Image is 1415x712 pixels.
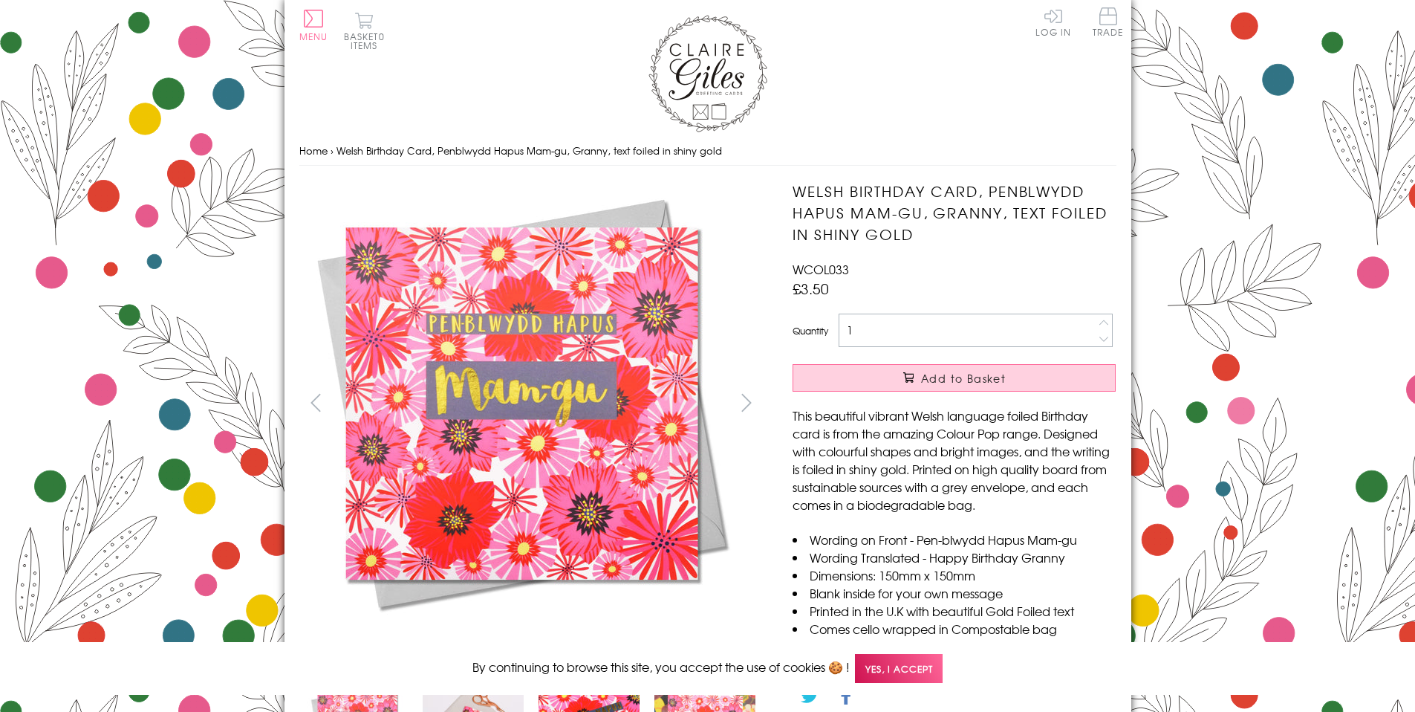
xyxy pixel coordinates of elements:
[793,620,1116,638] li: Comes cello wrapped in Compostable bag
[1093,7,1124,39] a: Trade
[336,143,722,158] span: Welsh Birthday Card, Penblwydd Hapus Mam-gu, Granny, text foiled in shiny gold
[793,566,1116,584] li: Dimensions: 150mm x 150mm
[763,181,1209,627] img: Welsh Birthday Card, Penblwydd Hapus Mam-gu, Granny, text foiled in shiny gold
[793,638,1116,656] li: Comes with a grey envelope
[299,136,1116,166] nav: breadcrumbs
[648,15,767,132] img: Claire Giles Greetings Cards
[299,143,328,158] a: Home
[793,278,829,299] span: £3.50
[793,548,1116,566] li: Wording Translated - Happy Birthday Granny
[793,324,828,337] label: Quantity
[855,654,943,683] span: Yes, I accept
[793,407,1116,514] p: This beautiful vibrant Welsh language foiled Birthday card is from the amazing Colour Pop range. ...
[793,602,1116,620] li: Printed in the U.K with beautiful Gold Foiled text
[299,30,328,43] span: Menu
[299,181,744,627] img: Welsh Birthday Card, Penblwydd Hapus Mam-gu, Granny, text foiled in shiny gold
[793,584,1116,602] li: Blank inside for your own message
[344,12,385,50] button: Basket0 items
[793,181,1116,245] h1: Welsh Birthday Card, Penblwydd Hapus Mam-gu, Granny, text foiled in shiny gold
[793,364,1116,392] button: Add to Basket
[351,30,385,52] span: 0 items
[793,260,849,278] span: WCOL033
[729,386,763,419] button: next
[1035,7,1071,36] a: Log In
[1093,7,1124,36] span: Trade
[921,371,1006,386] span: Add to Basket
[331,143,334,158] span: ›
[299,10,328,41] button: Menu
[299,386,333,419] button: prev
[793,531,1116,548] li: Wording on Front - Pen-blwydd Hapus Mam-gu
